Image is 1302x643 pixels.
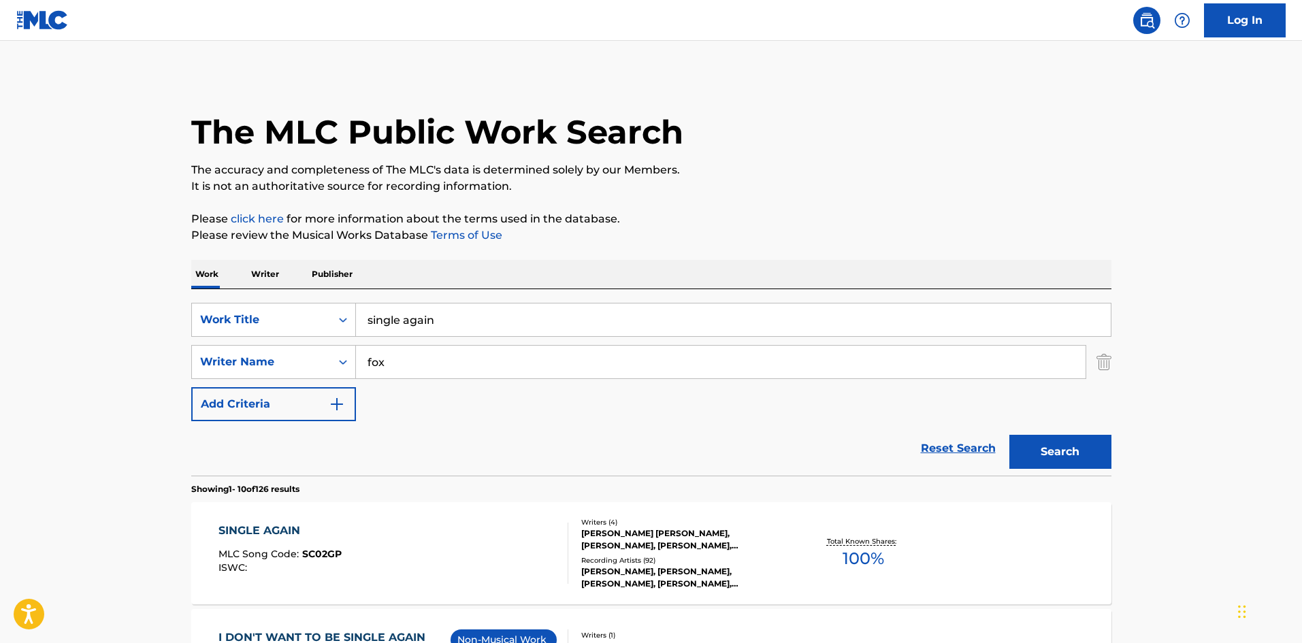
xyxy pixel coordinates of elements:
[1133,7,1160,34] a: Public Search
[191,483,299,495] p: Showing 1 - 10 of 126 results
[200,312,323,328] div: Work Title
[1204,3,1286,37] a: Log In
[1169,7,1196,34] div: Help
[302,548,342,560] span: SC02GP
[191,387,356,421] button: Add Criteria
[581,565,787,590] div: [PERSON_NAME], [PERSON_NAME], [PERSON_NAME], [PERSON_NAME], [PERSON_NAME]
[231,212,284,225] a: click here
[218,561,250,574] span: ISWC :
[843,546,884,571] span: 100 %
[191,211,1111,227] p: Please for more information about the terms used in the database.
[581,630,787,640] div: Writers ( 1 )
[914,433,1003,463] a: Reset Search
[218,548,302,560] span: MLC Song Code :
[581,527,787,552] div: [PERSON_NAME] [PERSON_NAME], [PERSON_NAME], [PERSON_NAME], [PERSON_NAME]
[1174,12,1190,29] img: help
[16,10,69,30] img: MLC Logo
[1238,591,1246,632] div: Drag
[191,178,1111,195] p: It is not an authoritative source for recording information.
[247,260,283,288] p: Writer
[191,260,223,288] p: Work
[581,517,787,527] div: Writers ( 4 )
[200,354,323,370] div: Writer Name
[191,162,1111,178] p: The accuracy and completeness of The MLC's data is determined solely by our Members.
[1009,435,1111,469] button: Search
[581,555,787,565] div: Recording Artists ( 92 )
[1096,345,1111,379] img: Delete Criterion
[428,229,502,242] a: Terms of Use
[191,303,1111,476] form: Search Form
[191,112,683,152] h1: The MLC Public Work Search
[329,396,345,412] img: 9d2ae6d4665cec9f34b9.svg
[1139,12,1155,29] img: search
[308,260,357,288] p: Publisher
[191,227,1111,244] p: Please review the Musical Works Database
[1234,578,1302,643] iframe: Chat Widget
[191,502,1111,604] a: SINGLE AGAINMLC Song Code:SC02GPISWC:Writers (4)[PERSON_NAME] [PERSON_NAME], [PERSON_NAME], [PERS...
[218,523,342,539] div: SINGLE AGAIN
[827,536,900,546] p: Total Known Shares:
